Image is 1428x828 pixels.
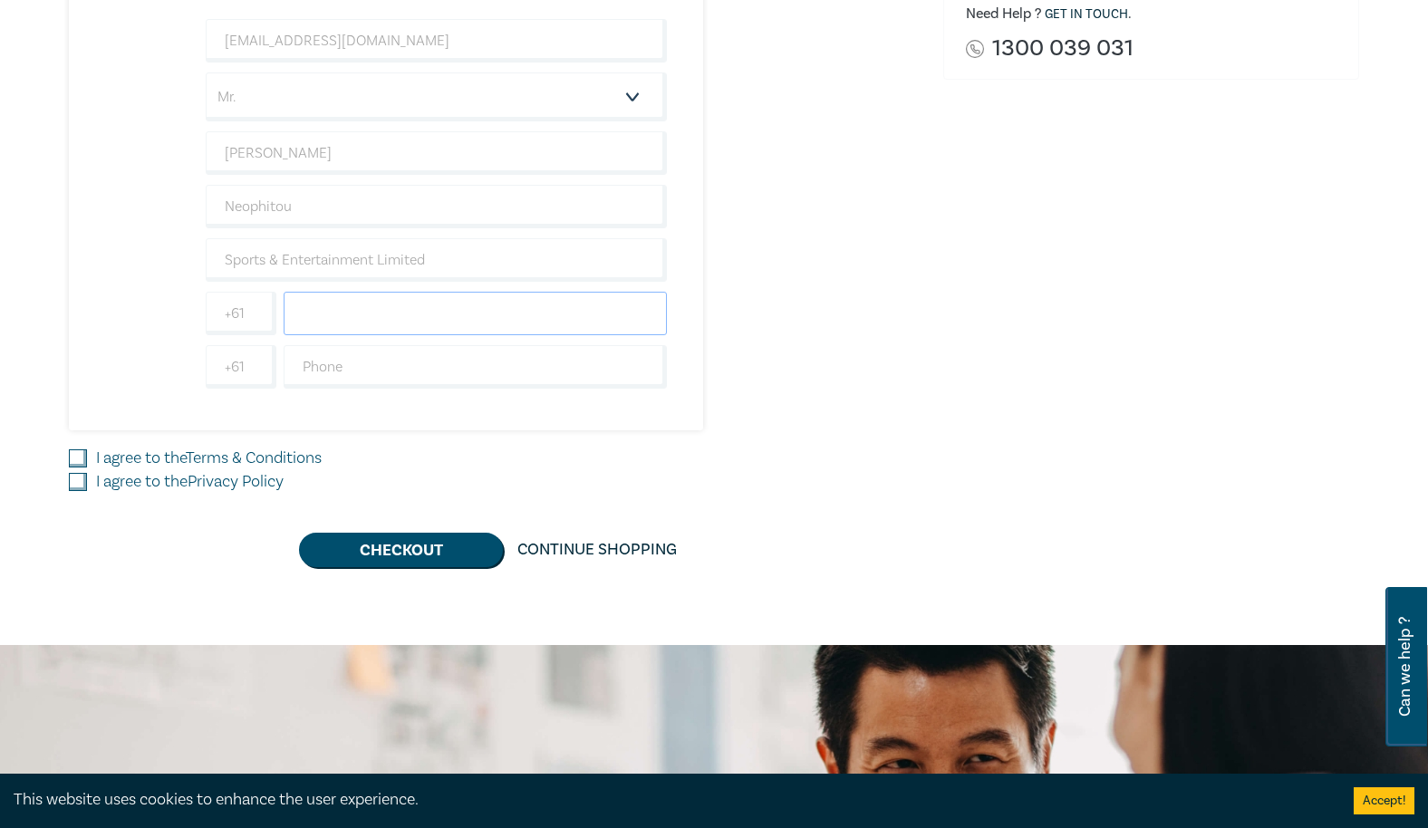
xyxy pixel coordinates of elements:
[206,185,667,228] input: Last Name*
[96,470,284,494] label: I agree to the
[206,345,276,389] input: +61
[1045,6,1128,23] a: Get in touch
[206,19,667,63] input: Attendee Email*
[284,292,667,335] input: Mobile*
[299,533,503,567] button: Checkout
[206,131,667,175] input: First Name*
[206,238,667,282] input: Company
[186,448,322,468] a: Terms & Conditions
[1396,598,1414,736] span: Can we help ?
[966,5,1345,24] h6: Need Help ? .
[96,447,322,470] label: I agree to the
[284,345,667,389] input: Phone
[992,36,1134,61] a: 1300 039 031
[206,292,276,335] input: +61
[503,533,691,567] a: Continue Shopping
[1354,787,1414,814] button: Accept cookies
[14,788,1327,812] div: This website uses cookies to enhance the user experience.
[188,471,284,492] a: Privacy Policy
